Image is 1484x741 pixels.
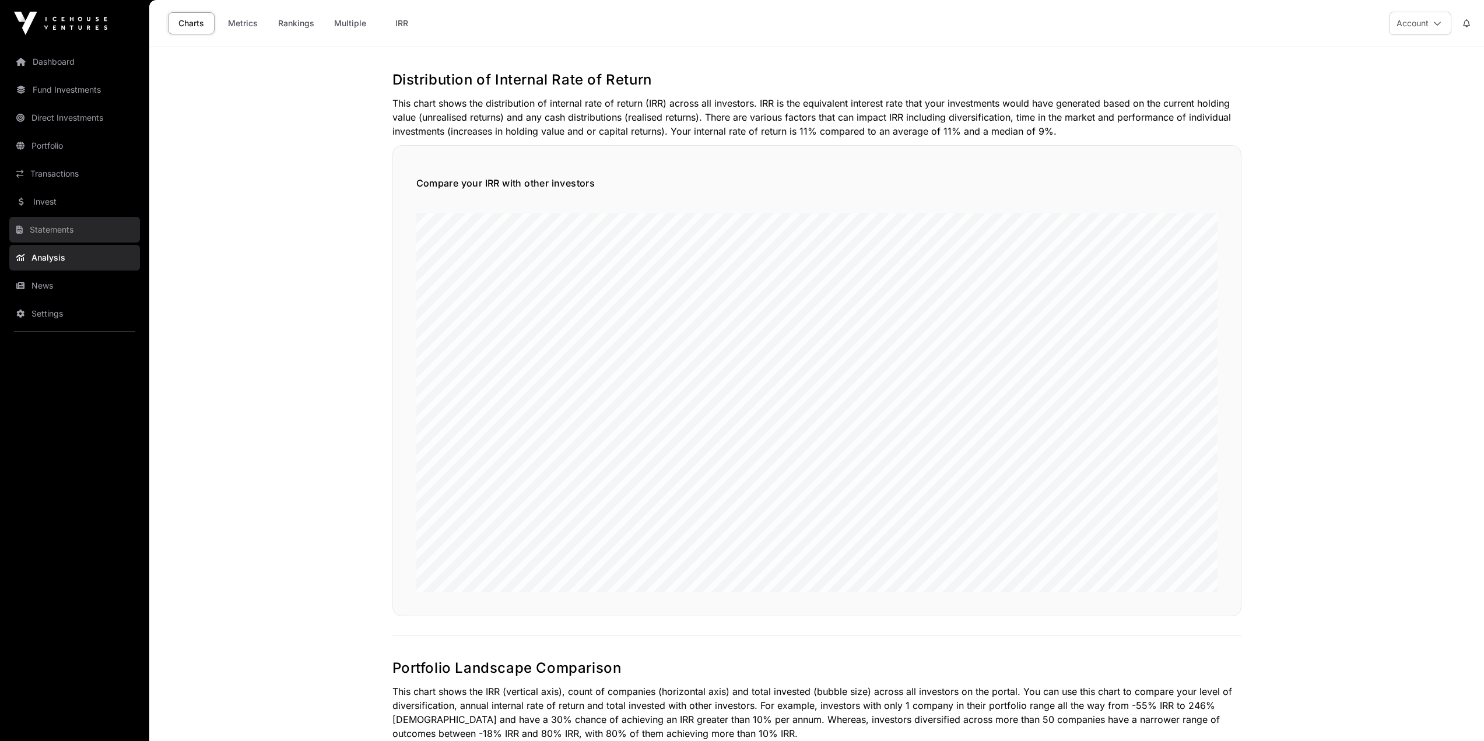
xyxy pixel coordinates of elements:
h2: Distribution of Internal Rate of Return [392,71,1241,89]
a: IRR [378,12,425,34]
a: Settings [9,301,140,326]
a: Metrics [219,12,266,34]
a: Rankings [271,12,322,34]
h5: Compare your IRR with other investors [416,176,1218,190]
a: Multiple [327,12,374,34]
a: Analysis [9,245,140,271]
a: News [9,273,140,298]
a: Charts [168,12,215,34]
h2: Portfolio Landscape Comparison [392,659,1241,677]
a: Transactions [9,161,140,187]
button: Account [1389,12,1451,35]
img: Icehouse Ventures Logo [14,12,107,35]
a: Portfolio [9,133,140,159]
p: This chart shows the IRR (vertical axis), count of companies (horizontal axis) and total invested... [392,684,1241,740]
a: Dashboard [9,49,140,75]
iframe: Chat Widget [1426,685,1484,741]
p: This chart shows the distribution of internal rate of return (IRR) across all investors. IRR is t... [392,96,1241,138]
a: Invest [9,189,140,215]
a: Statements [9,217,140,243]
a: Fund Investments [9,77,140,103]
a: Direct Investments [9,105,140,131]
